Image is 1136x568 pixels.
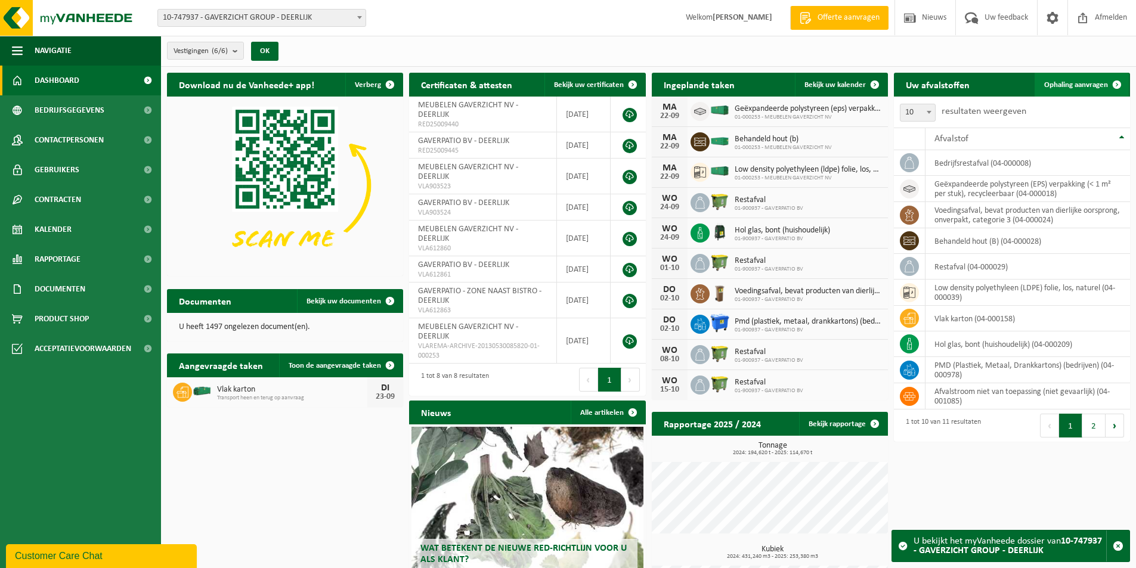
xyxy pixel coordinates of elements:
[900,104,936,122] span: 10
[925,306,1130,331] td: vlak karton (04-000158)
[557,221,611,256] td: [DATE]
[658,554,888,560] span: 2024: 431,240 m3 - 2025: 253,380 m3
[418,244,547,253] span: VLA612860
[621,368,640,392] button: Next
[710,135,730,146] img: HK-XC-30-GN-00
[289,362,381,370] span: Toon de aangevraagde taken
[735,144,832,151] span: 01-000253 - MEUBELEN GAVERZICHT NV
[418,287,541,305] span: GAVERPATIO - ZONE NAAST BISTRO - DEERLIJK
[355,81,381,89] span: Verberg
[409,401,463,424] h2: Nieuws
[735,195,803,205] span: Restafval
[418,225,518,243] span: MEUBELEN GAVERZICHT NV - DEERLIJK
[554,81,624,89] span: Bekijk uw certificaten
[6,542,199,568] iframe: chat widget
[297,289,402,313] a: Bekijk uw documenten
[710,105,730,116] img: HK-XA-40-GN-00
[1035,73,1129,97] a: Ophaling aanvragen
[735,235,830,243] span: 01-900937 - GAVERPATIO BV
[925,228,1130,254] td: behandeld hout (B) (04-000028)
[418,322,518,341] span: MEUBELEN GAVERZICHT NV - DEERLIJK
[652,73,747,96] h2: Ingeplande taken
[557,283,611,318] td: [DATE]
[35,334,131,364] span: Acceptatievoorwaarden
[418,260,509,269] span: GAVERPATIO BV - DEERLIJK
[925,383,1130,409] td: afvalstroom niet van toepassing (niet gevaarlijk) (04-001085)
[35,244,81,274] span: Rapportage
[735,378,803,387] span: Restafval
[710,374,730,394] img: WB-1100-HPE-GN-51
[35,155,79,185] span: Gebruikers
[658,194,682,203] div: WO
[735,347,803,357] span: Restafval
[735,135,832,144] span: Behandeld hout (b)
[815,12,883,24] span: Offerte aanvragen
[735,317,882,327] span: Pmd (plastiek, metaal, drankkartons) (bedrijven)
[658,315,682,325] div: DO
[557,318,611,364] td: [DATE]
[934,134,968,144] span: Afvalstof
[658,112,682,120] div: 22-09
[710,343,730,364] img: WB-1100-HPE-GN-51
[420,544,627,564] span: Wat betekent de nieuwe RED-richtlijn voor u als klant?
[799,412,887,436] a: Bekijk rapportage
[710,283,730,303] img: WB-0140-HPE-BN-01
[418,208,547,218] span: VLA903524
[557,256,611,283] td: [DATE]
[735,226,830,235] span: Hol glas, bont (huishoudelijk)
[894,73,982,96] h2: Uw afvalstoffen
[658,234,682,242] div: 24-09
[212,47,228,55] count: (6/6)
[415,367,489,393] div: 1 tot 8 van 8 resultaten
[658,285,682,294] div: DO
[35,125,104,155] span: Contactpersonen
[409,73,524,96] h2: Certificaten & attesten
[658,346,682,355] div: WO
[735,327,882,334] span: 01-900937 - GAVERPATIO BV
[658,254,682,264] div: WO
[598,368,621,392] button: 1
[579,368,598,392] button: Previous
[735,287,882,296] span: Voedingsafval, bevat producten van dierlijke oorsprong, onverpakt, categorie 3
[418,182,547,191] span: VLA903523
[192,381,212,401] img: HK-XZ-20-GN-00
[307,297,381,305] span: Bekijk uw documenten
[167,97,403,274] img: Download de VHEPlus App
[925,357,1130,383] td: PMD (Plastiek, Metaal, Drankkartons) (bedrijven) (04-000978)
[557,159,611,194] td: [DATE]
[652,412,773,435] h2: Rapportage 2025 / 2024
[710,191,730,212] img: WB-1100-HPE-GN-51
[658,103,682,112] div: MA
[1040,414,1059,437] button: Previous
[217,395,367,402] span: Transport heen en terug op aanvraag
[658,355,682,364] div: 08-10
[167,289,243,312] h2: Documenten
[925,331,1130,357] td: hol glas, bont (huishoudelijk) (04-000209)
[279,353,402,377] a: Toon de aangevraagde taken
[925,176,1130,202] td: geëxpandeerde polystyreen (EPS) verpakking (< 1 m² per stuk), recycleerbaar (04-000018)
[925,202,1130,228] td: voedingsafval, bevat producten van dierlijke oorsprong, onverpakt, categorie 3 (04-000024)
[1059,414,1082,437] button: 1
[418,101,518,119] span: MEUBELEN GAVERZICHT NV - DEERLIJK
[35,274,85,304] span: Documenten
[658,386,682,394] div: 15-10
[795,73,887,97] a: Bekijk uw kalender
[373,383,397,393] div: DI
[557,97,611,132] td: [DATE]
[35,304,89,334] span: Product Shop
[658,450,888,456] span: 2024: 194,620 t - 2025: 114,670 t
[710,222,730,242] img: CR-HR-1C-1000-PES-01
[658,376,682,386] div: WO
[418,198,509,207] span: GAVERPATIO BV - DEERLIJK
[658,264,682,272] div: 01-10
[658,133,682,142] div: MA
[418,146,547,156] span: RED25009445
[35,95,104,125] span: Bedrijfsgegevens
[735,104,882,114] span: Geëxpandeerde polystyreen (eps) verpakking (< 1 m² per stuk), recycleerbaar
[418,120,547,129] span: RED25009440
[35,36,72,66] span: Navigatie
[571,401,645,424] a: Alle artikelen
[735,357,803,364] span: 01-900937 - GAVERPATIO BV
[658,294,682,303] div: 02-10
